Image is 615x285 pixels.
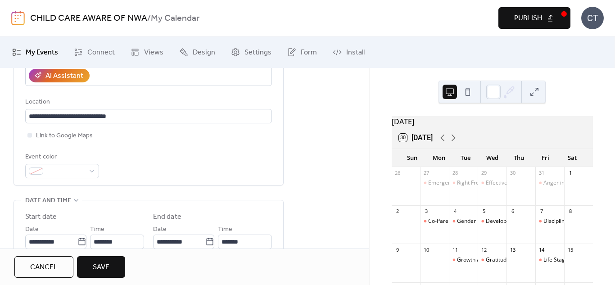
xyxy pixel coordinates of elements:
[538,170,545,176] div: 31
[421,217,449,225] div: Co-Parenting and Anger
[452,149,479,167] div: Tue
[421,179,449,187] div: Emergency Preparedness
[45,71,83,81] div: AI Assistant
[535,256,564,264] div: Life Stages of Development
[326,40,371,64] a: Install
[280,40,324,64] a: Form
[480,246,487,253] div: 12
[144,47,163,58] span: Views
[449,256,478,264] div: Growth and Development Through Teens
[486,179,608,187] div: Effective Discipline Ages [DEMOGRAPHIC_DATA]
[29,69,90,82] button: AI Assistant
[87,47,115,58] span: Connect
[25,212,57,222] div: Start date
[457,217,536,225] div: Gender Differences in Learning
[567,170,574,176] div: 1
[14,256,73,278] button: Cancel
[147,10,151,27] b: /
[452,208,458,215] div: 4
[423,170,430,176] div: 27
[346,47,365,58] span: Install
[394,246,401,253] div: 9
[452,246,458,253] div: 11
[509,170,516,176] div: 30
[567,246,574,253] div: 15
[532,149,559,167] div: Fri
[567,208,574,215] div: 8
[392,116,593,127] div: [DATE]
[535,217,564,225] div: Discipline vs Guidance
[394,208,401,215] div: 2
[193,47,215,58] span: Design
[457,179,497,187] div: Right From Birth
[5,40,65,64] a: My Events
[538,246,545,253] div: 14
[124,40,170,64] a: Views
[425,149,452,167] div: Mon
[452,170,458,176] div: 28
[67,40,122,64] a: Connect
[480,170,487,176] div: 29
[423,208,430,215] div: 3
[25,97,270,108] div: Location
[244,47,271,58] span: Settings
[509,208,516,215] div: 6
[581,7,604,29] div: CT
[25,195,71,206] span: Date and time
[543,179,593,187] div: Anger in Teenagers
[478,256,506,264] div: Gratitude Can Make You Happier
[25,152,97,163] div: Event color
[30,262,58,273] span: Cancel
[449,217,478,225] div: Gender Differences in Learning
[172,40,222,64] a: Design
[30,10,147,27] a: CHILD CARE AWARE OF NWA
[486,217,576,225] div: Developing Empathy in our Children
[77,256,125,278] button: Save
[93,262,109,273] span: Save
[90,224,104,235] span: Time
[428,217,488,225] div: Co-Parenting and Anger
[457,256,561,264] div: Growth and Development Through Teens
[559,149,586,167] div: Sat
[543,217,600,225] div: Discipline vs Guidance
[535,179,564,187] div: Anger in Teenagers
[26,47,58,58] span: My Events
[479,149,506,167] div: Wed
[399,149,425,167] div: Sun
[396,131,436,144] button: 30[DATE]
[151,10,199,27] b: My Calendar
[514,13,542,24] span: Publish
[509,246,516,253] div: 13
[543,256,612,264] div: Life Stages of Development
[478,217,506,225] div: Developing Empathy in our Children
[394,170,401,176] div: 26
[449,179,478,187] div: Right From Birth
[224,40,278,64] a: Settings
[153,212,181,222] div: End date
[153,224,167,235] span: Date
[480,208,487,215] div: 5
[301,47,317,58] span: Form
[36,131,93,141] span: Link to Google Maps
[428,179,493,187] div: Emergency Preparedness
[25,224,39,235] span: Date
[498,7,570,29] button: Publish
[11,11,25,25] img: logo
[486,256,569,264] div: Gratitude Can Make You Happier
[478,179,506,187] div: Effective Discipline Ages 2-12
[538,208,545,215] div: 7
[218,224,232,235] span: Time
[506,149,532,167] div: Thu
[423,246,430,253] div: 10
